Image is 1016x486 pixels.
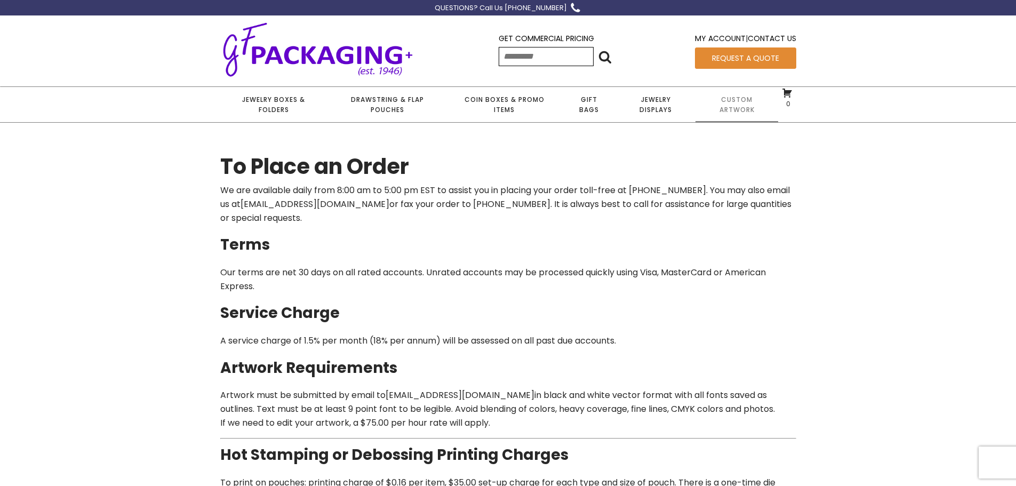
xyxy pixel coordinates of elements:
div: QUESTIONS? Call Us [PHONE_NUMBER] [435,3,567,14]
p: We are available daily from 8:00 am to 5:00 pm EST to assist you in placing your order toll-free ... [220,184,796,225]
a: Gift Bags [562,87,617,122]
a: Contact Us [748,33,796,44]
span: 0 [783,99,790,108]
a: Jewelry Boxes & Folders [220,87,327,122]
a: Drawstring & Flap Pouches [327,87,447,122]
img: GF Packaging + - Established 1946 [220,20,415,78]
h2: Artwork Requirements [220,356,796,380]
a: Request a Quote [695,47,796,69]
h2: Terms [220,233,796,257]
p: Artwork must be submitted by email to [EMAIL_ADDRESS][DOMAIN_NAME] in black and white vector form... [220,388,796,429]
a: My Account [695,33,746,44]
a: Custom Artwork [695,87,778,122]
h2: Service Charge [220,301,796,325]
p: A service charge of 1.5% per month (18% per annum) will be assessed on all past due accounts. [220,334,796,348]
div: | [695,33,796,47]
h2: Hot Stamping or Debossing Printing Charges [220,443,796,467]
a: Get Commercial Pricing [499,33,594,44]
p: Our terms are net 30 days on all rated accounts. Unrated accounts may be processed quickly using ... [220,266,796,293]
a: Coin Boxes & Promo Items [447,87,561,122]
a: 0 [782,87,793,108]
a: Jewelry Displays [617,87,695,122]
h1: To Place an Order [220,149,409,184]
